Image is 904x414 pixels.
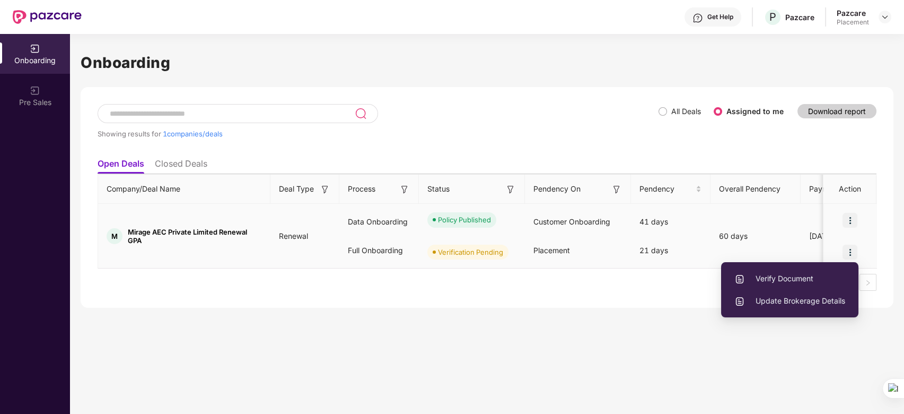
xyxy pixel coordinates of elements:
[399,184,410,195] img: svg+xml;base64,PHN2ZyB3aWR0aD0iMTYiIGhlaWdodD0iMTYiIHZpZXdCb3g9IjAgMCAxNiAxNiIgZmlsbD0ibm9uZSIgeG...
[438,214,491,225] div: Policy Published
[155,158,207,174] li: Closed Deals
[707,13,733,21] div: Get Help
[505,184,516,195] img: svg+xml;base64,PHN2ZyB3aWR0aD0iMTYiIGhlaWdodD0iMTYiIHZpZXdCb3g9IjAgMCAxNiAxNiIgZmlsbD0ibm9uZSIgeG...
[769,11,776,23] span: P
[865,280,871,286] span: right
[30,44,40,54] img: svg+xml;base64,PHN2ZyB3aWR0aD0iMjAiIGhlaWdodD0iMjAiIHZpZXdCb3g9IjAgMCAyMCAyMCIgZmlsbD0ibm9uZSIgeG...
[809,183,863,195] span: Payment Done
[842,213,857,228] img: icon
[842,245,857,260] img: icon
[355,107,367,120] img: svg+xml;base64,PHN2ZyB3aWR0aD0iMjQiIGhlaWdodD0iMjUiIHZpZXdCb3g9IjAgMCAyNCAyNSIgZmlsbD0ibm9uZSIgeG...
[631,208,710,236] div: 41 days
[823,175,876,204] th: Action
[726,107,784,116] label: Assigned to me
[128,228,262,245] span: Mirage AEC Private Limited Renewal GPA
[348,183,375,195] span: Process
[13,10,82,24] img: New Pazcare Logo
[837,18,869,27] div: Placement
[631,175,710,204] th: Pendency
[710,230,801,242] div: 60 days
[98,158,144,174] li: Open Deals
[533,217,610,226] span: Customer Onboarding
[785,12,814,22] div: Pazcare
[279,183,314,195] span: Deal Type
[30,85,40,96] img: svg+xml;base64,PHN2ZyB3aWR0aD0iMjAiIGhlaWdodD0iMjAiIHZpZXdCb3g9IjAgMCAyMCAyMCIgZmlsbD0ibm9uZSIgeG...
[533,246,570,255] span: Placement
[734,273,845,284] span: Verify Document
[339,208,419,236] div: Data Onboarding
[734,295,845,307] span: Update Brokerage Details
[734,296,745,307] img: svg+xml;base64,PHN2ZyBpZD0iVXBsb2FkX0xvZ3MiIGRhdGEtbmFtZT0iVXBsb2FkIExvZ3MiIHhtbG5zPSJodHRwOi8vd3...
[81,51,893,74] h1: Onboarding
[881,13,889,21] img: svg+xml;base64,PHN2ZyBpZD0iRHJvcGRvd24tMzJ4MzIiIHhtbG5zPSJodHRwOi8vd3d3LnczLm9yZy8yMDAwL3N2ZyIgd2...
[611,184,622,195] img: svg+xml;base64,PHN2ZyB3aWR0aD0iMTYiIGhlaWdodD0iMTYiIHZpZXdCb3g9IjAgMCAxNiAxNiIgZmlsbD0ibm9uZSIgeG...
[427,183,450,195] span: Status
[631,236,710,265] div: 21 days
[837,8,869,18] div: Pazcare
[801,175,880,204] th: Payment Done
[98,175,270,204] th: Company/Deal Name
[692,13,703,23] img: svg+xml;base64,PHN2ZyBpZD0iSGVscC0zMngzMiIgeG1sbnM9Imh0dHA6Ly93d3cudzMub3JnLzIwMDAvc3ZnIiB3aWR0aD...
[801,230,880,242] div: [DATE]
[163,130,223,138] span: 1 companies/deals
[859,274,876,291] button: right
[98,130,659,138] div: Showing results for
[339,236,419,265] div: Full Onboarding
[797,104,876,118] button: Download report
[671,107,701,116] label: All Deals
[107,228,122,244] div: M
[734,274,745,284] img: svg+xml;base64,PHN2ZyBpZD0iVXBsb2FkX0xvZ3MiIGRhdGEtbmFtZT0iVXBsb2FkIExvZ3MiIHhtbG5zPSJodHRwOi8vd3...
[320,184,330,195] img: svg+xml;base64,PHN2ZyB3aWR0aD0iMTYiIGhlaWdodD0iMTYiIHZpZXdCb3g9IjAgMCAxNiAxNiIgZmlsbD0ibm9uZSIgeG...
[710,175,801,204] th: Overall Pendency
[859,274,876,291] li: Next Page
[639,183,694,195] span: Pendency
[438,247,503,257] div: Verification Pending
[533,183,581,195] span: Pendency On
[270,231,317,240] span: Renewal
